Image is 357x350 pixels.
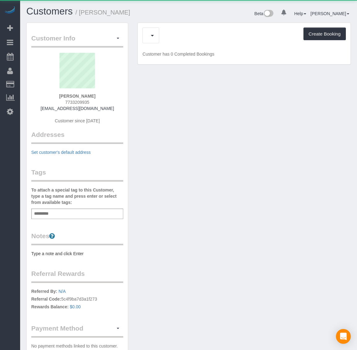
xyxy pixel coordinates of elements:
[4,6,16,15] img: Automaid Logo
[31,304,69,310] label: Rewards Balance:
[255,11,274,16] a: Beta
[59,94,95,99] strong: [PERSON_NAME]
[31,288,57,294] label: Referred By:
[31,187,123,205] label: To attach a special tag to this Customer, type a tag name and press enter or select from availabl...
[76,9,130,16] small: / [PERSON_NAME]
[303,27,346,40] button: Create Booking
[26,6,73,17] a: Customers
[142,51,346,57] p: Customer has 0 Completed Bookings
[31,231,123,245] legend: Notes
[263,10,273,18] img: New interface
[41,106,114,111] a: [EMAIL_ADDRESS][DOMAIN_NAME]
[31,168,123,182] legend: Tags
[31,324,123,338] legend: Payment Method
[336,329,351,344] div: Open Intercom Messenger
[31,251,123,257] pre: Type a note and click Enter
[31,343,123,349] p: No payment methods linked to this customer.
[65,100,89,105] span: 7733209935
[31,288,123,311] p: 5c4f9ba7d3a1f273
[294,11,306,16] a: Help
[70,304,81,309] a: $0.00
[31,269,123,283] legend: Referral Rewards
[31,296,61,302] label: Referral Code:
[311,11,349,16] a: [PERSON_NAME]
[31,34,123,48] legend: Customer Info
[59,289,66,294] a: N/A
[55,118,100,123] span: Customer since [DATE]
[31,150,91,155] a: Set customer's default address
